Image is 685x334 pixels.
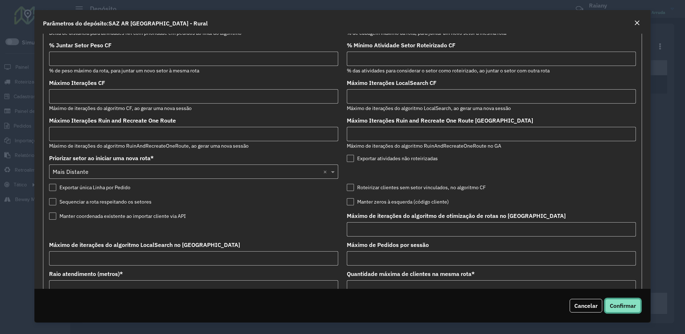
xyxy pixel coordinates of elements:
[605,299,641,312] button: Confirmar
[347,240,429,249] label: Máximo de Pedidos por sessão
[347,116,533,125] label: Máximo Iterações Ruin and Recreate One Route [GEOGRAPHIC_DATA]
[49,184,130,191] label: Exportar única Linha por Pedido
[43,19,208,28] h4: Parâmetros do depósito:SAZ AR [GEOGRAPHIC_DATA] - Rural
[49,105,192,111] small: Máximo de iterações do algoritmo CF, ao gerar uma nova sessão
[610,302,636,309] span: Confirmar
[347,143,501,149] small: Máximo de iterações do algoritmo RuinAndRecreateOneRoute no GA
[347,184,486,191] label: Roteirizar clientes sem setor vinculados, no algoritmo CF
[347,67,550,74] small: % das atividades para considerar o setor como roteirizado, ao juntar o setor com outra rota
[49,240,240,249] label: Máximo de iterações do algoritmo LocalSearch no [GEOGRAPHIC_DATA]
[347,269,475,278] label: Quantidade máxima de clientes na mesma rota
[49,198,152,206] label: Sequenciar a rota respeitando os setores
[347,198,449,206] label: Manter zeros à esquerda (código cliente)
[347,78,436,87] label: Máximo Iterações LocalSearch CF
[347,105,511,111] small: Máximo de iterações do algoritmo LocalSearch, ao gerar uma nova sessão
[570,299,602,312] button: Cancelar
[49,213,186,220] label: Manter coordenada existente ao importar cliente via API
[574,302,598,309] span: Cancelar
[49,41,111,49] label: % Juntar Setor Peso CF
[49,154,154,162] label: Priorizar setor ao iniciar uma nova rota
[347,211,566,220] label: Máximo de iterações do algoritmo de otimização de rotas no [GEOGRAPHIC_DATA]
[632,19,642,28] button: Close
[347,155,438,162] label: Exportar atividades não roteirizadas
[49,143,249,149] small: Máximo de iterações do algoritmo RuinAndRecreateOneRoute, ao gerar uma nova sessão
[49,269,123,278] label: Raio atendimento (metros)
[49,78,105,87] label: Máximo Iterações CF
[347,41,455,49] label: % Mínimo Atividade Setor Roteirizado CF
[49,67,199,74] small: % de peso máximo da rota, para juntar um novo setor à mesma rota
[49,116,176,125] label: Máximo Iterações Ruin and Recreate One Route
[634,20,640,26] em: Fechar
[323,167,329,176] span: Clear all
